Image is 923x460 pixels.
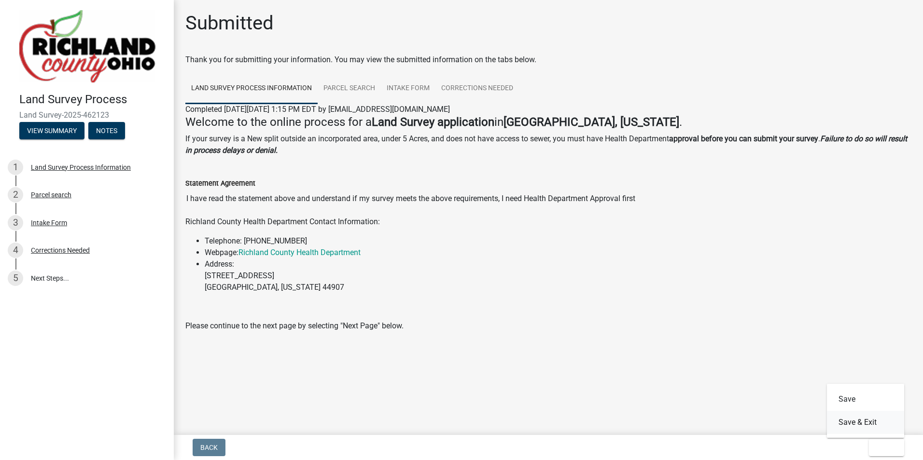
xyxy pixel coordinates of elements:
[88,122,125,139] button: Notes
[318,73,381,104] a: Parcel search
[205,247,911,258] li: Webpage:
[19,127,84,135] wm-modal-confirm: Summary
[31,191,71,198] div: Parcel search
[8,160,23,175] div: 1
[185,134,907,155] strong: Failure to do so will result in process delays or denial.
[31,219,67,226] div: Intake Form
[435,73,519,104] a: Corrections Needed
[8,215,23,230] div: 3
[669,134,818,143] strong: approval before you can submit your survey
[19,110,154,120] span: Land Survey-2025-462123
[503,115,679,129] strong: [GEOGRAPHIC_DATA], [US_STATE]
[372,115,494,129] strong: Land Survey application
[8,243,23,258] div: 4
[8,187,23,203] div: 2
[869,439,904,456] button: Exit
[877,444,891,451] span: Exit
[205,258,911,293] li: Address: [STREET_ADDRESS] [GEOGRAPHIC_DATA], [US_STATE] 44907
[19,93,166,107] h4: Land Survey Process
[185,73,318,104] a: Land Survey Process Information
[19,122,84,139] button: View Summary
[200,444,218,451] span: Back
[238,248,361,257] a: Richland County Health Department
[185,115,911,129] h4: Welcome to the online process for a in .
[205,235,911,247] li: Telephone: [PHONE_NUMBER]
[185,216,911,228] p: Richland County Health Department Contact Information:
[8,271,23,286] div: 5
[31,164,131,171] div: Land Survey Process Information
[19,10,155,82] img: Richland County, Ohio
[827,384,904,438] div: Exit
[185,105,450,114] span: Completed [DATE][DATE] 1:15 PM EDT by [EMAIL_ADDRESS][DOMAIN_NAME]
[88,127,125,135] wm-modal-confirm: Notes
[827,388,904,411] button: Save
[185,320,911,332] p: Please continue to the next page by selecting "Next Page" below.
[31,247,90,254] div: Corrections Needed
[185,133,911,156] p: If your survey is a New split outside an incorporated area, under 5 Acres, and does not have acce...
[185,12,274,35] h1: Submitted
[193,439,225,456] button: Back
[827,411,904,434] button: Save & Exit
[185,54,911,66] div: Thank you for submitting your information. You may view the submitted information on the tabs below.
[185,180,255,187] label: Statement Agreement
[381,73,435,104] a: Intake Form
